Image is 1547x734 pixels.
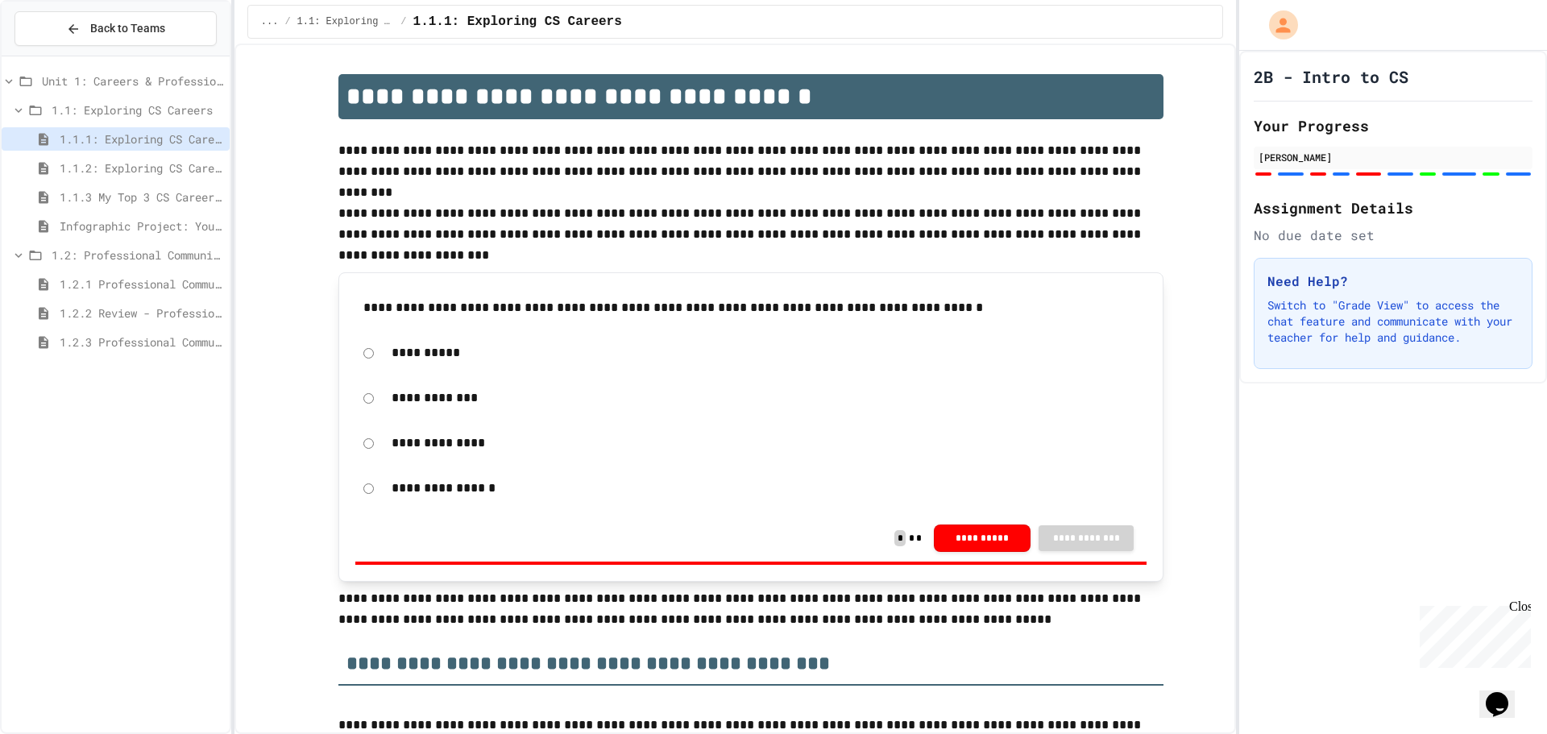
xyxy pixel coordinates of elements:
span: 1.1.3 My Top 3 CS Careers! [60,189,223,205]
span: 1.2.1 Professional Communication [60,276,223,292]
span: / [284,15,290,28]
div: [PERSON_NAME] [1259,150,1528,164]
iframe: chat widget [1479,670,1531,718]
span: 1.1: Exploring CS Careers [52,102,223,118]
span: Infographic Project: Your favorite CS [60,218,223,234]
span: 1.1.1: Exploring CS Careers [413,12,622,31]
button: Back to Teams [15,11,217,46]
h1: 2B - Intro to CS [1254,65,1408,88]
p: Switch to "Grade View" to access the chat feature and communicate with your teacher for help and ... [1267,297,1519,346]
span: Unit 1: Careers & Professionalism [42,73,223,89]
h3: Need Help? [1267,272,1519,291]
span: 1.2.3 Professional Communication Challenge [60,334,223,350]
div: Chat with us now!Close [6,6,111,102]
span: 1.1: Exploring CS Careers [297,15,395,28]
div: My Account [1252,6,1302,44]
span: Back to Teams [90,20,165,37]
span: 1.1.1: Exploring CS Careers [60,131,223,147]
span: 1.1.2: Exploring CS Careers - Review [60,160,223,176]
div: No due date set [1254,226,1532,245]
iframe: chat widget [1413,599,1531,668]
h2: Your Progress [1254,114,1532,137]
span: 1.2.2 Review - Professional Communication [60,305,223,321]
span: ... [261,15,279,28]
span: / [400,15,406,28]
h2: Assignment Details [1254,197,1532,219]
span: 1.2: Professional Communication [52,247,223,263]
